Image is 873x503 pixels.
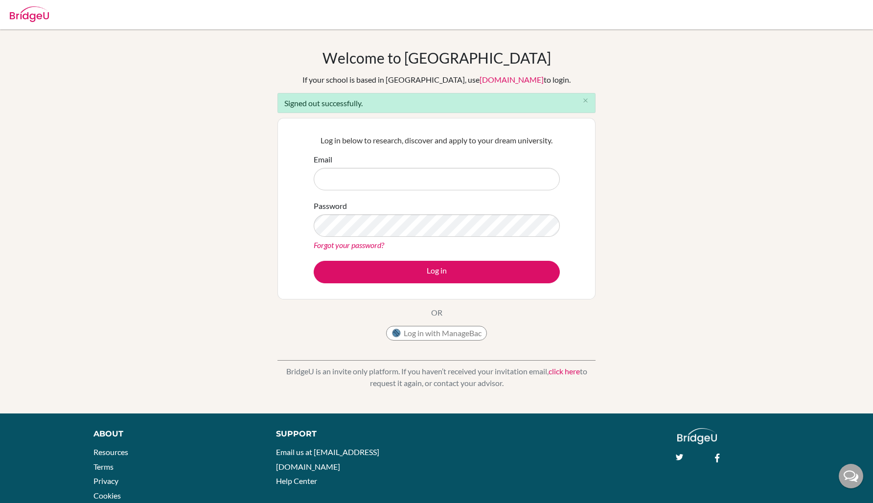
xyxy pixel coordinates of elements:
[677,428,717,444] img: logo_white@2x-f4f0deed5e89b7ecb1c2cc34c3e3d731f90f0f143d5ea2071677605dd97b5244.png
[277,366,596,389] p: BridgeU is an invite only platform. If you haven’t received your invitation email, to request it ...
[276,476,317,485] a: Help Center
[93,491,121,500] a: Cookies
[480,75,544,84] a: [DOMAIN_NAME]
[314,200,347,212] label: Password
[276,428,425,440] div: Support
[314,240,384,250] a: Forgot your password?
[582,97,589,104] i: close
[431,307,442,319] p: OR
[386,326,487,341] button: Log in with ManageBac
[93,476,118,485] a: Privacy
[276,447,379,471] a: Email us at [EMAIL_ADDRESS][DOMAIN_NAME]
[314,135,560,146] p: Log in below to research, discover and apply to your dream university.
[93,447,128,457] a: Resources
[322,49,551,67] h1: Welcome to [GEOGRAPHIC_DATA]
[575,93,595,108] button: Close
[314,261,560,283] button: Log in
[277,93,596,113] div: Signed out successfully.
[549,366,580,376] a: click here
[302,74,571,86] div: If your school is based in [GEOGRAPHIC_DATA], use to login.
[314,154,332,165] label: Email
[10,6,49,22] img: Bridge-U
[93,462,114,471] a: Terms
[93,428,254,440] div: About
